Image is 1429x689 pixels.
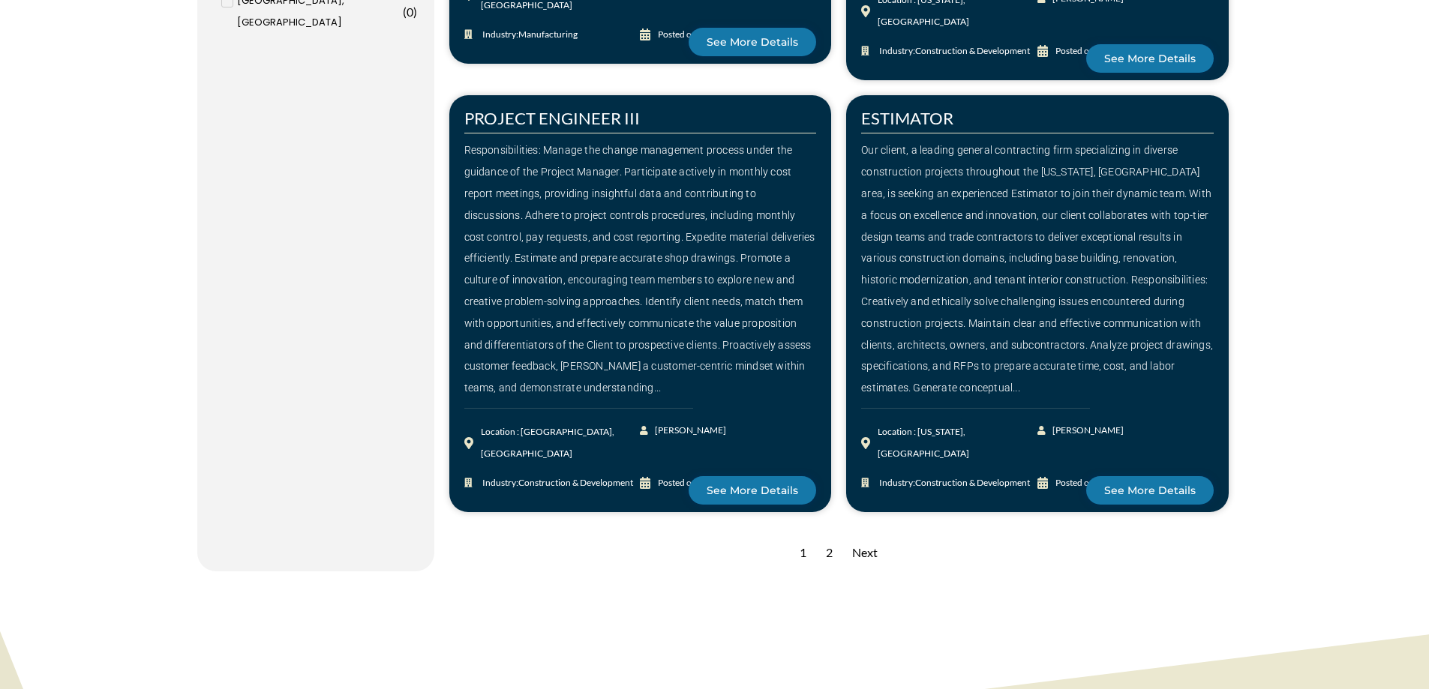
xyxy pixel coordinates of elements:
[792,535,814,571] div: 1
[689,28,816,56] a: See More Details
[878,421,1037,465] div: Location : [US_STATE], [GEOGRAPHIC_DATA]
[1104,53,1196,64] span: See More Details
[1104,485,1196,496] span: See More Details
[707,485,798,496] span: See More Details
[861,139,1214,399] div: Our client, a leading general contracting firm specializing in diverse construction projects thro...
[1037,420,1125,442] a: [PERSON_NAME]
[403,4,407,19] span: (
[464,108,640,128] a: PROJECT ENGINEER III
[1086,476,1214,505] a: See More Details
[861,108,953,128] a: ESTIMATOR
[818,535,840,571] div: 2
[651,420,726,442] span: [PERSON_NAME]
[845,535,885,571] div: Next
[1086,44,1214,73] a: See More Details
[1049,420,1124,442] span: [PERSON_NAME]
[689,476,816,505] a: See More Details
[640,420,728,442] a: [PERSON_NAME]
[464,139,817,399] div: Responsibilities: Manage the change management process under the guidance of the Project Manager....
[407,4,413,19] span: 0
[481,421,641,465] div: Location : [GEOGRAPHIC_DATA], [GEOGRAPHIC_DATA]
[413,4,417,19] span: )
[707,37,798,47] span: See More Details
